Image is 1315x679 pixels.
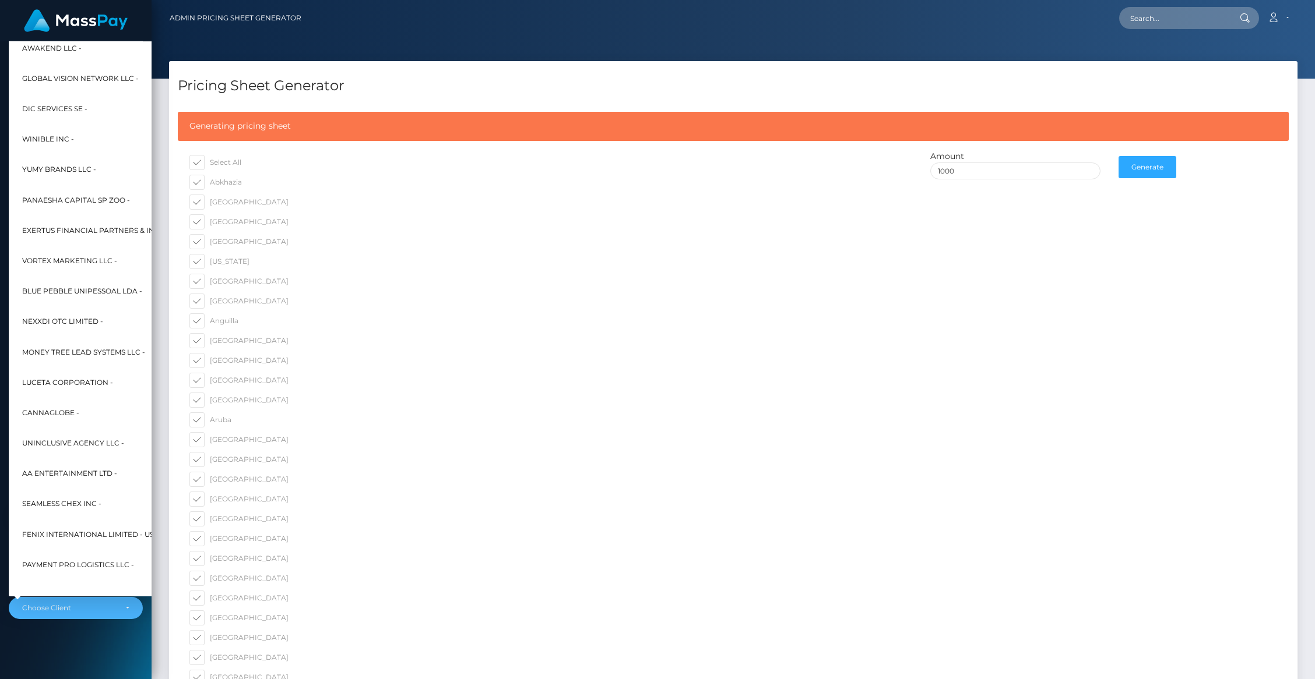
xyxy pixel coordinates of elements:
[189,234,289,249] label: [GEOGRAPHIC_DATA]
[22,223,227,238] span: Exertus Financial Partners & Insurance Agency -
[22,345,145,360] span: Money Tree Lead Systems LLC -
[22,466,117,482] span: AA Entertainment LTD -
[22,41,82,56] span: Awakend LLC -
[9,597,143,619] button: Choose Client
[189,254,249,269] label: [US_STATE]
[189,630,289,645] label: [GEOGRAPHIC_DATA]
[22,314,103,330] span: Nexxdi OTC Limited -
[189,571,289,586] label: [GEOGRAPHIC_DATA]
[189,333,289,348] label: [GEOGRAPHIC_DATA]
[22,253,117,268] span: Vortex Marketing LLC -
[1119,156,1176,178] button: Generate
[189,293,289,309] label: [GEOGRAPHIC_DATA]
[189,491,289,507] label: [GEOGRAPHIC_DATA]
[22,497,101,512] span: Seamless Chex Inc -
[930,162,1101,179] input: $
[189,412,231,427] label: Aruba
[22,527,164,542] span: Fenix International Limited - USD -
[22,284,142,299] span: Blue Pebble Unipessoal LDA -
[189,551,289,566] label: [GEOGRAPHIC_DATA]
[189,610,289,625] label: [GEOGRAPHIC_DATA]
[189,590,289,606] label: [GEOGRAPHIC_DATA]
[189,353,289,368] label: [GEOGRAPHIC_DATA]
[189,531,289,546] label: [GEOGRAPHIC_DATA]
[22,71,139,86] span: Global Vision Network LLC -
[189,175,242,190] label: Abkhazia
[22,375,113,390] span: Luceta Corporation -
[22,101,87,116] span: DIC Services SE -
[22,603,116,613] div: Choose Client
[189,650,289,665] label: [GEOGRAPHIC_DATA]
[178,76,1289,96] h4: Pricing Sheet Generator
[22,162,96,178] span: Yumy Brands LLC -
[189,452,289,467] label: [GEOGRAPHIC_DATA]
[189,313,238,328] label: Anguilla
[170,6,301,30] a: Admin Pricing Sheet Generator
[189,373,289,388] label: [GEOGRAPHIC_DATA]
[24,9,128,32] img: MassPay Logo
[189,432,289,447] label: [GEOGRAPHIC_DATA]
[189,214,289,229] label: [GEOGRAPHIC_DATA]
[189,121,291,131] span: Generating pricing sheet
[189,511,289,526] label: [GEOGRAPHIC_DATA]
[22,557,134,572] span: Payment Pro Logistics LLC -
[1119,7,1229,29] input: Search...
[22,193,130,208] span: Panaesha Capital sp zoo -
[189,155,241,170] label: Select All
[189,472,289,487] label: [GEOGRAPHIC_DATA]
[22,132,74,147] span: Winible Inc -
[22,405,79,420] span: CannaGlobe -
[22,588,66,603] span: XONation -
[189,392,289,408] label: [GEOGRAPHIC_DATA]
[189,274,289,289] label: [GEOGRAPHIC_DATA]
[189,194,289,210] label: [GEOGRAPHIC_DATA]
[22,436,124,451] span: Uninclusive Agency LLC -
